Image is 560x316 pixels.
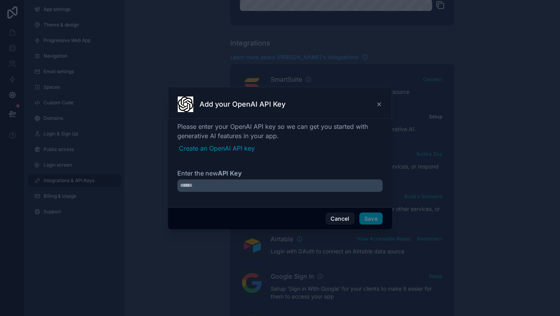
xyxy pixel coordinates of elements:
a: Create an OpenAI API key [179,144,383,153]
label: Enter the new [177,169,383,178]
span: Please enter your OpenAI API key so we can get you started with generative AI features in your app. [177,122,383,140]
button: Cancel [325,212,354,225]
strong: API Key [218,169,242,177]
h3: Add your OpenAI API Key [199,100,285,109]
img: OpenAI [178,97,193,112]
